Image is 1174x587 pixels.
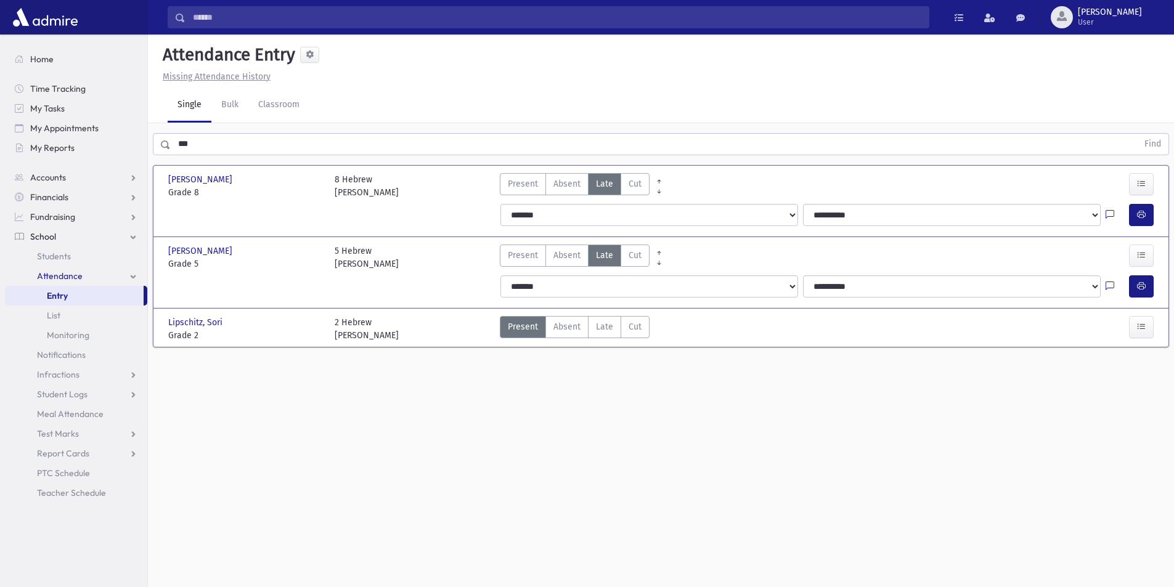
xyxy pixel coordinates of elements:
[596,249,613,262] span: Late
[5,345,147,365] a: Notifications
[5,306,147,325] a: List
[629,177,642,190] span: Cut
[5,227,147,246] a: School
[163,71,271,82] u: Missing Attendance History
[248,88,309,123] a: Classroom
[168,245,235,257] span: [PERSON_NAME]
[508,177,538,190] span: Present
[168,88,211,123] a: Single
[30,103,65,114] span: My Tasks
[5,463,147,483] a: PTC Schedule
[5,384,147,404] a: Student Logs
[5,365,147,384] a: Infractions
[500,245,650,270] div: AttTypes
[500,173,650,199] div: AttTypes
[168,329,322,342] span: Grade 2
[30,142,75,153] span: My Reports
[508,249,538,262] span: Present
[37,270,83,281] span: Attendance
[158,71,271,82] a: Missing Attendance History
[5,483,147,503] a: Teacher Schedule
[1078,17,1142,27] span: User
[37,389,88,400] span: Student Logs
[30,231,56,242] span: School
[335,173,399,199] div: 8 Hebrew [PERSON_NAME]
[508,320,538,333] span: Present
[37,448,89,459] span: Report Cards
[47,310,60,321] span: List
[168,173,235,186] span: [PERSON_NAME]
[30,123,99,134] span: My Appointments
[37,408,104,419] span: Meal Attendance
[47,290,68,301] span: Entry
[5,187,147,207] a: Financials
[37,487,106,498] span: Teacher Schedule
[168,186,322,199] span: Grade 8
[5,404,147,424] a: Meal Attendance
[629,249,642,262] span: Cut
[211,88,248,123] a: Bulk
[335,245,399,270] div: 5 Hebrew [PERSON_NAME]
[10,5,81,30] img: AdmirePro
[47,330,89,341] span: Monitoring
[596,320,613,333] span: Late
[596,177,613,190] span: Late
[30,54,54,65] span: Home
[5,424,147,443] a: Test Marks
[5,325,147,345] a: Monitoring
[5,79,147,99] a: Time Tracking
[30,172,66,183] span: Accounts
[553,177,581,190] span: Absent
[5,49,147,69] a: Home
[5,443,147,463] a: Report Cards
[37,349,86,360] span: Notifications
[629,320,642,333] span: Cut
[5,246,147,266] a: Students
[500,316,650,342] div: AttTypes
[553,320,581,333] span: Absent
[5,138,147,158] a: My Reports
[335,316,399,342] div: 2 Hebrew [PERSON_NAME]
[37,428,79,439] span: Test Marks
[30,192,68,203] span: Financials
[1137,134,1168,155] button: Find
[30,83,86,94] span: Time Tracking
[168,316,225,329] span: Lipschitz, Sori
[5,168,147,187] a: Accounts
[5,266,147,286] a: Attendance
[158,44,295,65] h5: Attendance Entry
[37,468,90,479] span: PTC Schedule
[30,211,75,222] span: Fundraising
[37,369,79,380] span: Infractions
[553,249,581,262] span: Absent
[185,6,929,28] input: Search
[5,118,147,138] a: My Appointments
[168,257,322,270] span: Grade 5
[5,286,144,306] a: Entry
[37,251,71,262] span: Students
[5,99,147,118] a: My Tasks
[5,207,147,227] a: Fundraising
[1078,7,1142,17] span: [PERSON_NAME]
